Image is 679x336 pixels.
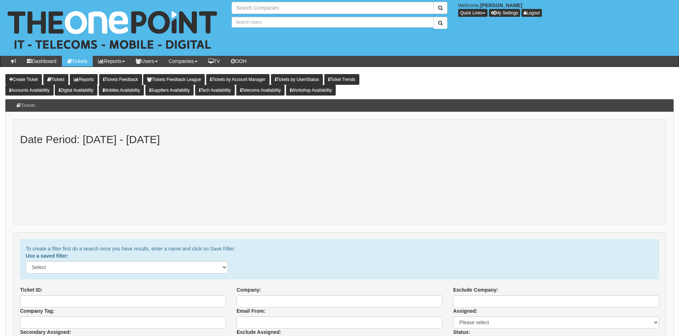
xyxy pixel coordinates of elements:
h2: Date Period: [DATE] - [DATE] [20,133,659,145]
a: TV [203,56,225,67]
a: Tickets Feedback League [143,74,205,85]
label: Use a saved filter: [26,252,69,259]
a: Tech Availability [195,85,235,96]
label: Email From: [237,307,266,315]
a: Tickets [62,56,93,67]
a: My Settings [489,9,520,17]
b: [PERSON_NAME] [480,3,522,8]
label: Exclude Assigned: [237,328,281,336]
h3: Tickets [13,99,39,112]
label: Secondary Assigned: [20,328,71,336]
a: Create Ticket [5,74,42,85]
label: Company Tag: [20,307,54,315]
a: Digital Availability [55,85,97,96]
a: Users [130,56,163,67]
a: Workshop Availability [286,85,336,96]
a: Ticket Trends [324,74,359,85]
a: Reports [93,56,130,67]
a: OOH [225,56,252,67]
a: Tickets by User/Status [271,74,323,85]
a: Suppliers Availability [145,85,194,96]
label: Ticket ID: [20,286,43,293]
input: Search Companies [232,2,433,14]
label: Status: [453,328,470,336]
p: To create a filter first do a search once you have results, enter a name and click on Save Filter. [26,245,653,252]
button: Quick Links [458,9,488,17]
label: Exclude Company: [453,286,498,293]
a: Logout [522,9,542,17]
div: Welcome, [453,2,679,17]
a: Dashboard [21,56,62,67]
a: Reports [70,74,98,85]
input: Search Users [232,17,433,28]
label: Company: [237,286,261,293]
a: Companies [163,56,203,67]
a: Tickets by Account Manager [206,74,269,85]
a: Tickets Feedback [99,74,142,85]
a: Tickets [43,74,69,85]
a: Mobiles Availability [99,85,144,96]
a: Accounts Availability [5,85,54,96]
a: Telecoms Availability [236,85,285,96]
label: Assigned: [453,307,477,315]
